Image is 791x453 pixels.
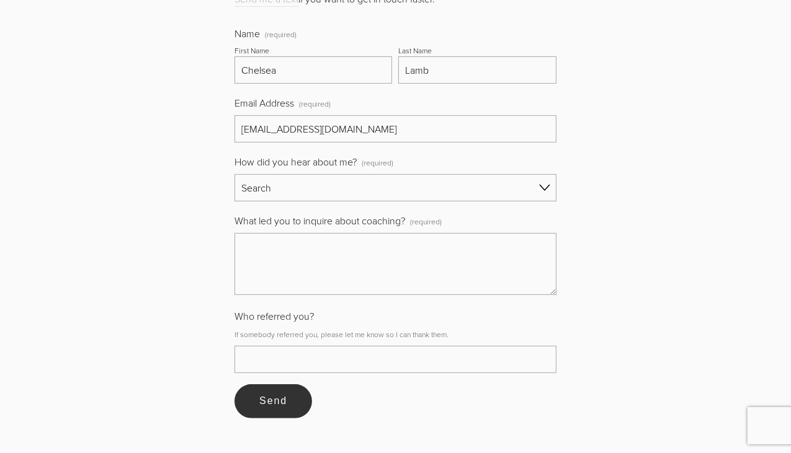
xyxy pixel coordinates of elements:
span: Who referred you? [235,309,314,323]
span: Name [235,27,260,40]
button: SendSend [235,384,312,418]
span: Send [259,395,287,406]
span: (required) [410,213,442,231]
span: (required) [299,95,331,113]
select: How did you hear about me? [235,174,556,201]
p: If somebody referred you, please let me know so I can thank them. [235,325,556,343]
span: What led you to inquire about coaching? [235,214,405,227]
div: First Name [235,45,269,56]
div: Last Name [398,45,432,56]
span: How did you hear about me? [235,155,357,169]
span: Email Address [235,96,294,110]
span: (required) [362,154,393,172]
span: (required) [265,31,297,38]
